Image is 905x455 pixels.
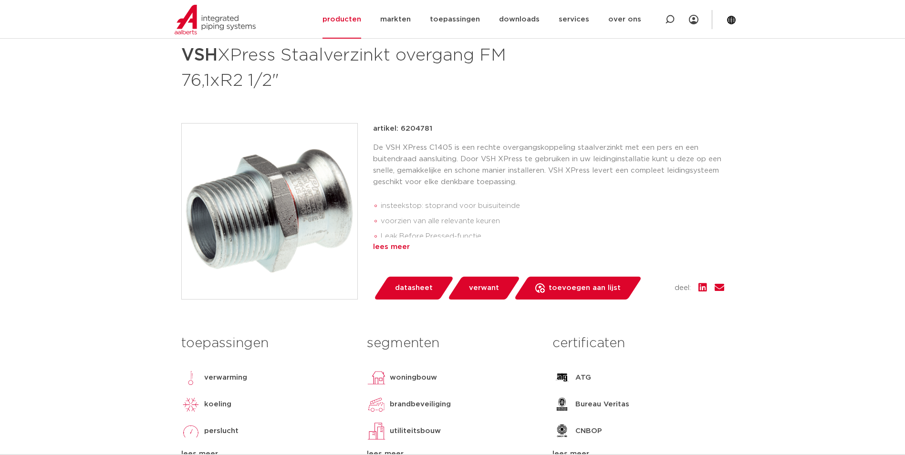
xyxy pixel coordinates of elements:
[575,399,629,410] p: Bureau Veritas
[373,142,724,188] p: De VSH XPress C1405 is een rechte overgangskoppeling staalverzinkt met een pers en een buitendraa...
[575,425,602,437] p: CNBOP
[181,334,353,353] h3: toepassingen
[469,280,499,296] span: verwant
[381,229,724,244] li: Leak Before Pressed-functie
[373,241,724,253] div: lees meer
[367,395,386,414] img: brandbeveiliging
[181,41,540,93] h1: XPress Staalverzinkt overgang FM 76,1xR2 1/2"
[390,425,441,437] p: utiliteitsbouw
[181,47,218,64] strong: VSH
[552,422,572,441] img: CNBOP
[390,372,437,383] p: woningbouw
[395,280,433,296] span: datasheet
[675,282,691,294] span: deel:
[575,372,591,383] p: ATG
[204,372,247,383] p: verwarming
[390,399,451,410] p: brandbeveiliging
[204,425,239,437] p: perslucht
[367,334,538,353] h3: segmenten
[367,368,386,387] img: woningbouw
[447,277,520,300] a: verwant
[181,395,200,414] img: koeling
[373,277,454,300] a: datasheet
[552,334,724,353] h3: certificaten
[381,214,724,229] li: voorzien van alle relevante keuren
[373,123,432,134] p: artikel: 6204781
[204,399,231,410] p: koeling
[181,422,200,441] img: perslucht
[181,368,200,387] img: verwarming
[552,395,572,414] img: Bureau Veritas
[549,280,621,296] span: toevoegen aan lijst
[182,124,357,299] img: Product Image for VSH XPress Staalverzinkt overgang FM 76,1xR2 1/2"
[367,422,386,441] img: utiliteitsbouw
[381,198,724,214] li: insteekstop: stoprand voor buisuiteinde
[552,368,572,387] img: ATG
